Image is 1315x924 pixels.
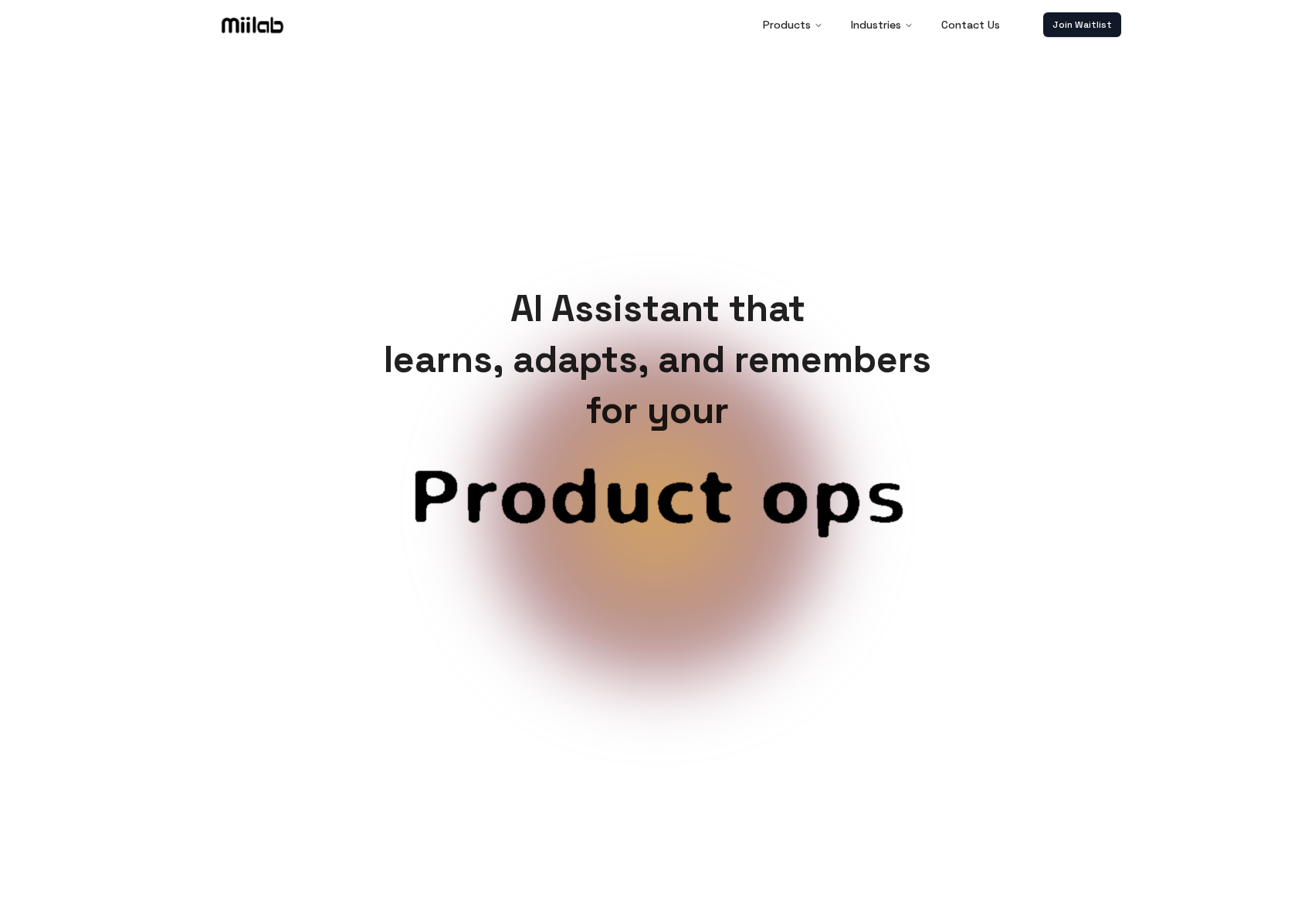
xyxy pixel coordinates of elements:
button: Products [751,9,835,40]
h1: AI Assistant that learns, adapts, and remembers for your [371,283,944,436]
span: Customer service [310,461,1005,609]
a: Join Waitlist [1043,12,1121,37]
a: Contact Us [929,9,1012,40]
img: Logo [219,13,286,36]
nav: Main [751,9,1012,40]
a: Logo [195,13,310,36]
button: Industries [839,9,926,40]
